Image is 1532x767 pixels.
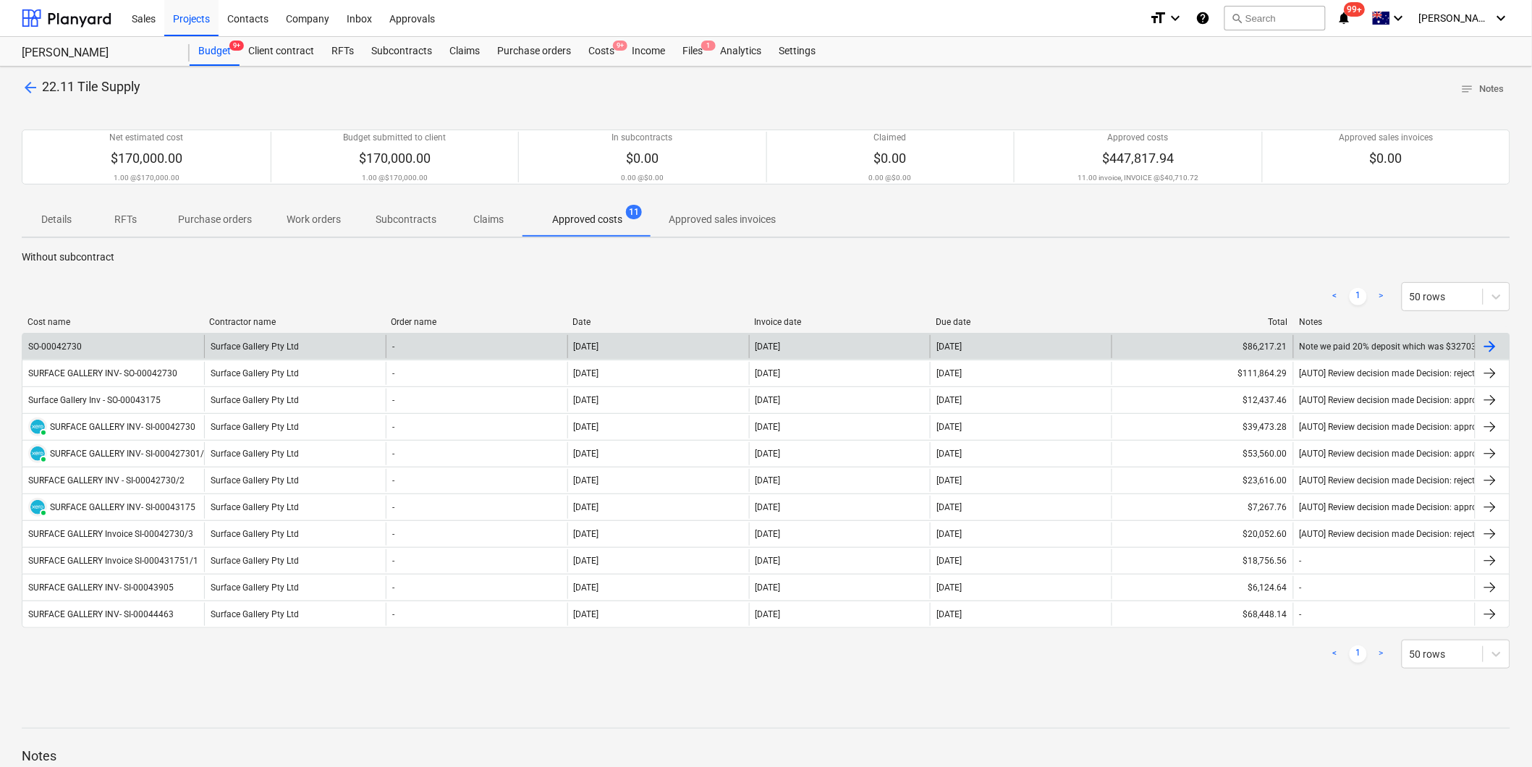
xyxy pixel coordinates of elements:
div: [DATE] [936,609,962,619]
div: Invoice has been synced with Xero and its status is currently PAID [28,498,47,517]
div: Date [572,317,742,327]
div: [DATE] [574,368,599,378]
img: xero.svg [30,446,45,461]
div: - [392,368,394,378]
i: keyboard_arrow_down [1167,9,1184,27]
div: [DATE] [574,609,599,619]
div: $86,217.21 [1112,335,1293,358]
div: - [392,529,394,539]
div: SURFACE GALLERY INV- SI-00043175 [50,502,195,512]
a: Previous page [1326,645,1344,663]
a: Budget9+ [190,37,240,66]
div: [DATE] [936,395,962,405]
div: $12,437.46 [1112,389,1293,412]
div: Surface Gallery Pty Ltd [204,469,386,492]
p: Claimed [874,132,907,144]
div: [DATE] [936,449,962,459]
p: 1.00 @ $170,000.00 [114,173,179,182]
a: Claims [441,37,488,66]
p: 0.00 @ $0.00 [869,173,912,182]
div: Costs [580,37,623,66]
span: search [1231,12,1243,24]
a: Client contract [240,37,323,66]
div: [DATE] [574,395,599,405]
div: [DATE] [936,422,962,432]
span: $0.00 [626,151,659,166]
p: Net estimated cost [109,132,183,144]
div: - [1300,582,1302,593]
p: Approved sales invoices [1339,132,1433,144]
div: [DATE] [574,422,599,432]
p: Approved costs [552,212,622,227]
div: Budget [190,37,240,66]
p: Approved sales invoices [669,212,776,227]
div: $20,052.60 [1112,522,1293,546]
p: Details [39,212,74,227]
p: Purchase orders [178,212,252,227]
a: Analytics [711,37,770,66]
p: 1.00 @ $170,000.00 [362,173,428,182]
a: Settings [770,37,824,66]
div: [DATE] [756,475,781,486]
a: Next page [1373,645,1390,663]
div: [DATE] [756,582,781,593]
div: [DATE] [574,342,599,352]
p: 0.00 @ $0.00 [621,173,664,182]
span: 1 [701,41,716,51]
div: [DATE] [936,556,962,566]
div: SURFACE GALLERY Invoice SI-00042730/3 [28,529,193,539]
div: [DATE] [574,502,599,512]
a: Costs9+ [580,37,623,66]
a: Purchase orders [488,37,580,66]
p: Approved costs [1108,132,1169,144]
div: $7,267.76 [1112,496,1293,519]
i: Knowledge base [1195,9,1210,27]
a: Income [623,37,674,66]
div: [DATE] [574,582,599,593]
img: xero.svg [30,420,45,434]
div: SURFACE GALLERY INV - SI-00042730/2 [28,475,185,486]
div: - [392,422,394,432]
div: Surface Gallery Pty Ltd [204,496,386,519]
div: - [392,475,394,486]
div: $39,473.28 [1112,415,1293,438]
div: [DATE] [756,502,781,512]
p: Claims [471,212,506,227]
p: Work orders [287,212,341,227]
a: Previous page [1326,288,1344,305]
div: - [1300,556,1302,566]
div: Invoice date [755,317,925,327]
div: Notes [1300,317,1470,327]
a: Page 1 is your current page [1350,645,1367,663]
div: $6,124.64 [1112,576,1293,599]
a: Next page [1373,288,1390,305]
span: notes [1461,82,1474,96]
span: 11 [626,205,642,219]
i: notifications [1337,9,1352,27]
div: Surface Gallery Pty Ltd [204,415,386,438]
div: - [392,395,394,405]
div: [DATE] [936,529,962,539]
span: $0.00 [1370,151,1402,166]
p: RFTs [109,212,143,227]
div: [DATE] [756,609,781,619]
div: Surface Gallery Pty Ltd [204,335,386,358]
span: $447,817.94 [1102,151,1174,166]
span: 22.11 Tile Supply [42,79,140,94]
div: SURFACE GALLERY INV- SI-00043905 [28,582,174,593]
i: keyboard_arrow_down [1493,9,1510,27]
div: [DATE] [574,475,599,486]
p: Without subcontract [22,250,1510,265]
iframe: Chat Widget [1460,698,1532,767]
div: SURFACE GALLERY INV- SI-00042730 [50,422,195,432]
a: Files1 [674,37,711,66]
div: [DATE] [756,449,781,459]
span: 9+ [229,41,244,51]
div: - [392,449,394,459]
div: $68,448.14 [1112,603,1293,626]
div: Surface Gallery Pty Ltd [204,576,386,599]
